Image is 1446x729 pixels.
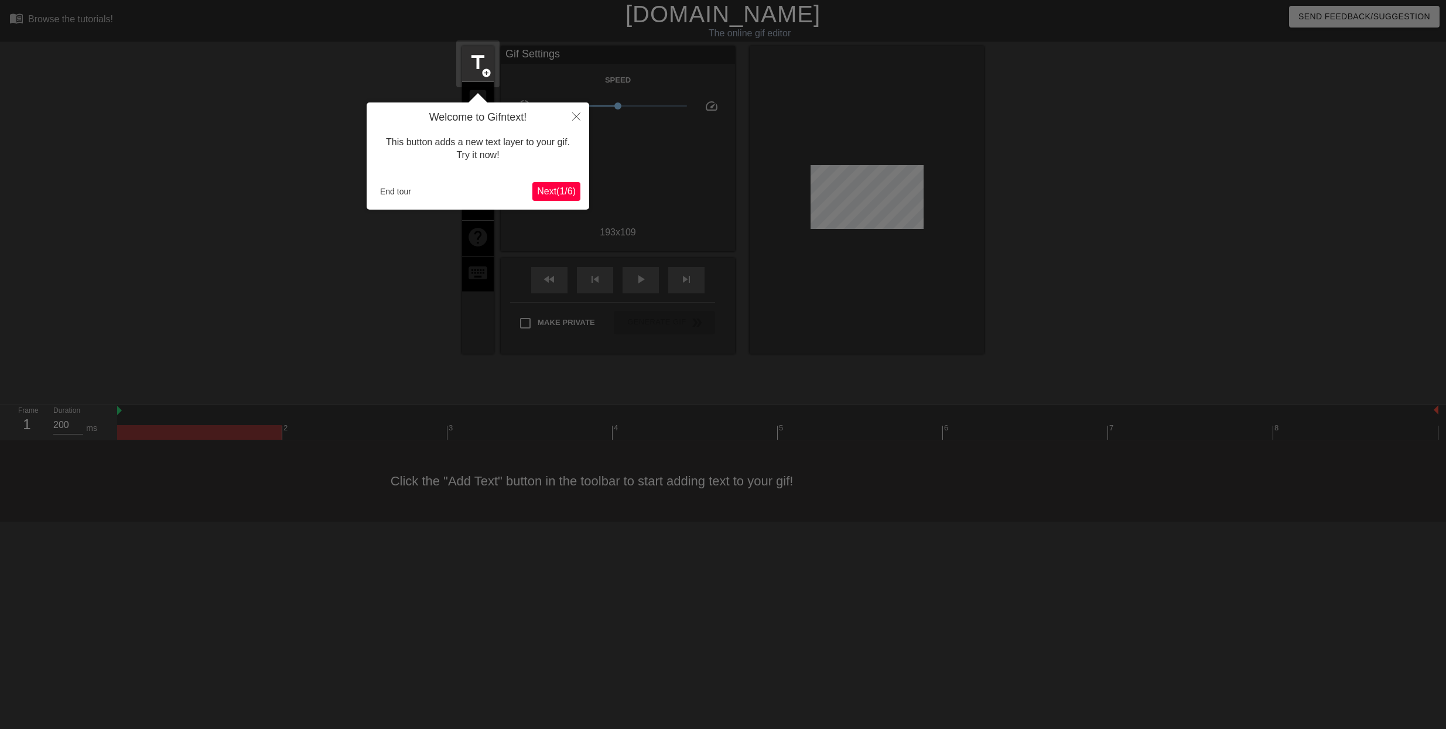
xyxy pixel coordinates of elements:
div: This button adds a new text layer to your gif. Try it now! [375,124,580,174]
button: Close [563,102,589,129]
button: Next [532,182,580,201]
span: Next ( 1 / 6 ) [537,186,576,196]
h4: Welcome to Gifntext! [375,111,580,124]
button: End tour [375,183,416,200]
